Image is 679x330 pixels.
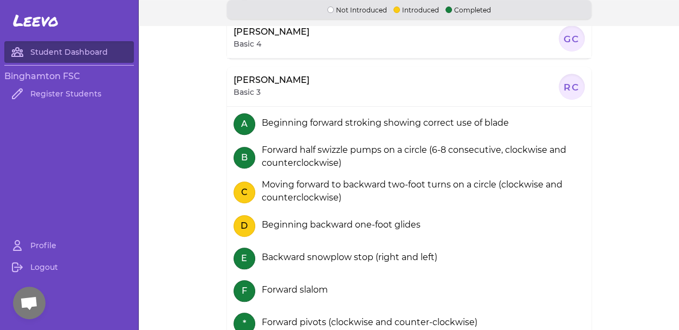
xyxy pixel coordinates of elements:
[257,178,585,204] div: Moving forward to backward two-foot turns on a circle (clockwise and counterclockwise)
[257,218,421,231] div: Beginning backward one-foot glides
[13,287,46,319] div: Open chat
[4,83,134,105] a: Register Students
[234,147,255,169] button: B
[234,182,255,203] button: C
[257,316,477,329] div: Forward pivots (clockwise and counter-clockwise)
[393,4,439,15] p: Introduced
[257,117,509,130] div: Beginning forward stroking showing correct use of blade
[4,235,134,256] a: Profile
[4,256,134,278] a: Logout
[4,41,134,63] a: Student Dashboard
[234,248,255,269] button: E
[234,113,255,135] button: A
[257,251,437,264] div: Backward snowplow stop (right and left)
[234,38,261,49] p: Basic 4
[445,4,491,15] p: Completed
[234,74,309,87] p: [PERSON_NAME]
[234,87,261,98] p: Basic 3
[4,70,134,83] h3: Binghamton FSC
[234,25,309,38] p: [PERSON_NAME]
[257,144,585,170] div: Forward half swizzle pumps on a circle (6-8 consecutive, clockwise and counterclockwise)
[13,11,59,30] span: Leevo
[327,4,387,15] p: Not Introduced
[257,283,328,296] div: Forward slalom
[234,215,255,237] button: D
[234,280,255,302] button: F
